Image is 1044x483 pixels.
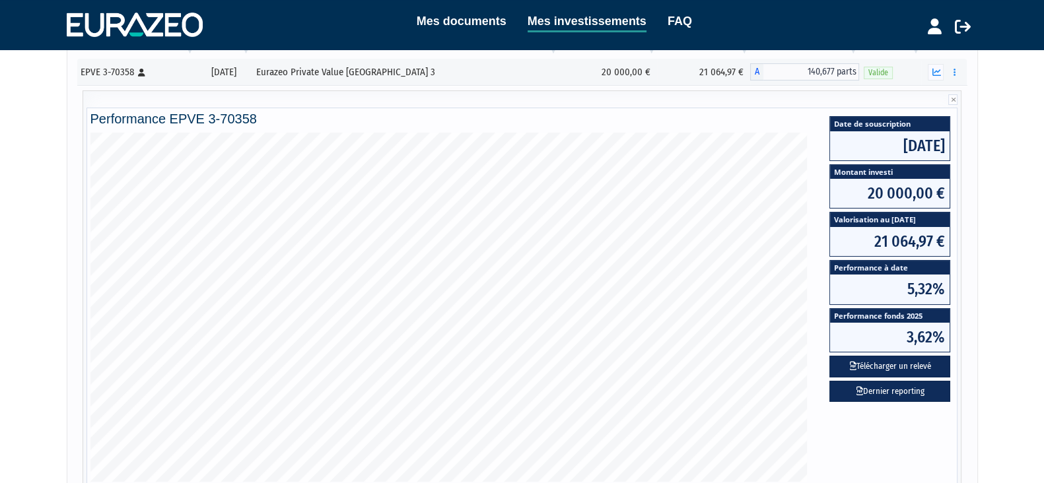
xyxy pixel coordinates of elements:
[830,131,950,160] span: [DATE]
[67,13,203,36] img: 1732889491-logotype_eurazeo_blanc_rvb.png
[417,12,506,30] a: Mes documents
[830,212,950,226] span: Valorisation au [DATE]
[750,63,763,80] span: A
[830,227,950,256] span: 21 064,97 €
[138,69,145,77] i: [Français] Personne physique
[90,112,954,126] h4: Performance EPVE 3-70358
[763,63,859,80] span: 140,677 parts
[830,117,950,131] span: Date de souscription
[559,59,658,85] td: 20 000,00 €
[829,356,950,377] button: Télécharger un relevé
[830,261,950,274] span: Performance à date
[668,12,692,30] a: FAQ
[830,274,950,304] span: 5,32%
[864,67,893,79] span: Valide
[528,12,646,32] a: Mes investissements
[256,65,555,79] div: Eurazeo Private Value [GEOGRAPHIC_DATA] 3
[81,65,191,79] div: EPVE 3-70358
[830,165,950,179] span: Montant investi
[830,309,950,323] span: Performance fonds 2025
[200,65,247,79] div: [DATE]
[750,63,859,80] div: A - Eurazeo Private Value Europe 3
[830,323,950,352] span: 3,62%
[657,59,749,85] td: 21 064,97 €
[829,381,950,402] a: Dernier reporting
[830,179,950,208] span: 20 000,00 €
